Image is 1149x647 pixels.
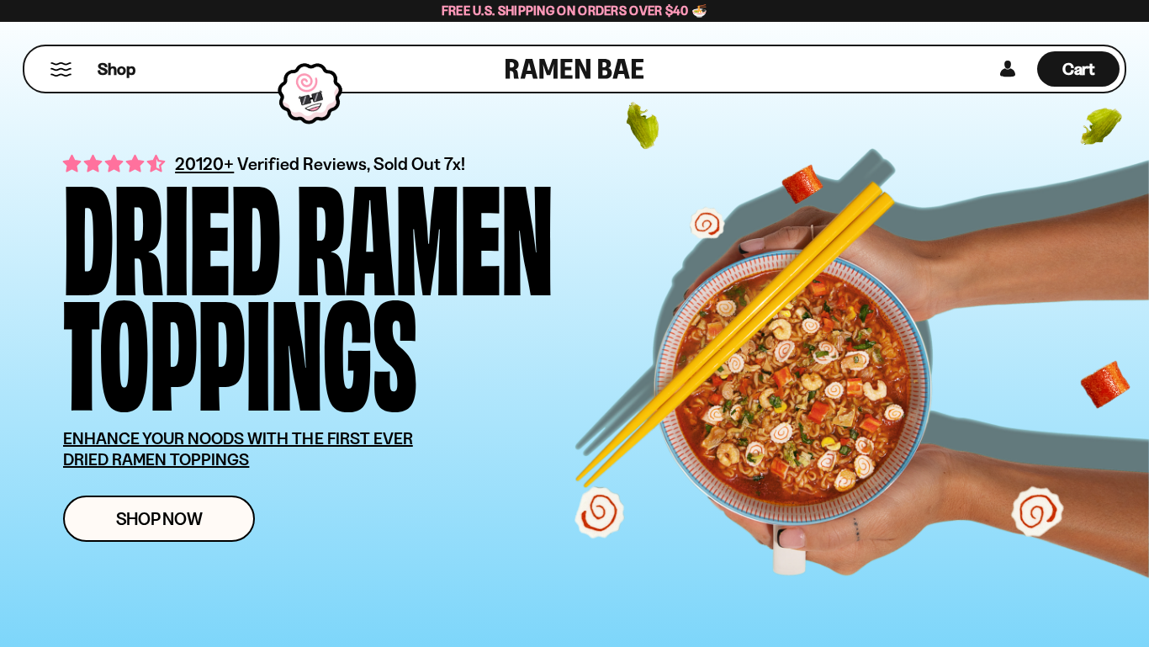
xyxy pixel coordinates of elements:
[1037,46,1120,92] div: Cart
[116,510,203,528] span: Shop Now
[63,288,417,403] div: Toppings
[98,58,135,81] span: Shop
[50,62,72,77] button: Mobile Menu Trigger
[63,172,281,288] div: Dried
[442,3,708,19] span: Free U.S. Shipping on Orders over $40 🍜
[296,172,553,288] div: Ramen
[1062,59,1095,79] span: Cart
[98,51,135,87] a: Shop
[63,496,255,542] a: Shop Now
[63,428,413,469] u: ENHANCE YOUR NOODS WITH THE FIRST EVER DRIED RAMEN TOPPINGS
